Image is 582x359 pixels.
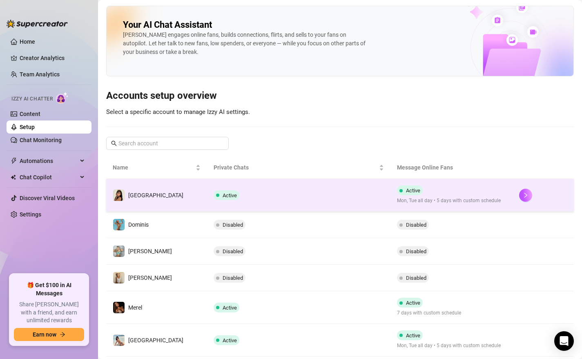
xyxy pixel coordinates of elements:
[20,124,35,130] a: Setup
[11,158,17,164] span: thunderbolt
[20,211,41,218] a: Settings
[128,248,172,254] span: [PERSON_NAME]
[20,154,78,167] span: Automations
[123,19,212,31] h2: Your AI Chat Assistant
[397,309,461,317] span: 7 days with custom schedule
[14,281,84,297] span: 🎁 Get $100 in AI Messages
[128,337,183,343] span: [GEOGRAPHIC_DATA]
[223,222,243,228] span: Disabled
[106,108,250,116] span: Select a specific account to manage Izzy AI settings.
[11,95,53,103] span: Izzy AI Chatter
[397,342,501,350] span: Mon, Tue all day • 5 days with custom schedule
[20,51,85,65] a: Creator Analytics
[20,195,75,201] a: Discover Viral Videos
[223,275,243,281] span: Disabled
[111,140,117,146] span: search
[223,337,237,343] span: Active
[113,190,125,201] img: Tokyo
[223,305,237,311] span: Active
[128,304,142,311] span: Merel
[11,174,16,180] img: Chat Copilot
[223,192,237,198] span: Active
[397,197,501,205] span: Mon, Tue all day • 5 days with custom schedule
[20,111,40,117] a: Content
[20,71,60,78] a: Team Analytics
[113,272,125,283] img: Megan
[128,221,149,228] span: Dominis
[406,275,426,281] span: Disabled
[214,163,377,172] span: Private Chats
[106,89,574,103] h3: Accounts setup overview
[128,192,183,198] span: [GEOGRAPHIC_DATA]
[406,222,426,228] span: Disabled
[33,331,56,338] span: Earn now
[406,300,420,306] span: Active
[390,156,513,179] th: Message Online Fans
[14,301,84,325] span: Share [PERSON_NAME] with a friend, and earn unlimited rewards
[406,187,420,194] span: Active
[60,332,65,337] span: arrow-right
[123,31,368,56] div: [PERSON_NAME] engages online fans, builds connections, flirts, and sells to your fans on autopilo...
[519,189,532,202] button: right
[20,171,78,184] span: Chat Copilot
[554,331,574,351] div: Open Intercom Messenger
[113,245,125,257] img: Olivia
[106,156,207,179] th: Name
[14,328,84,341] button: Earn nowarrow-right
[113,219,125,230] img: Dominis
[113,334,125,346] img: Tokyo
[20,137,62,143] a: Chat Monitoring
[207,156,390,179] th: Private Chats
[20,38,35,45] a: Home
[406,248,426,254] span: Disabled
[128,274,172,281] span: [PERSON_NAME]
[7,20,68,28] img: logo-BBDzfeDw.svg
[56,92,69,104] img: AI Chatter
[223,248,243,254] span: Disabled
[118,139,217,148] input: Search account
[113,163,194,172] span: Name
[523,192,528,198] span: right
[406,332,420,339] span: Active
[113,302,125,313] img: Merel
